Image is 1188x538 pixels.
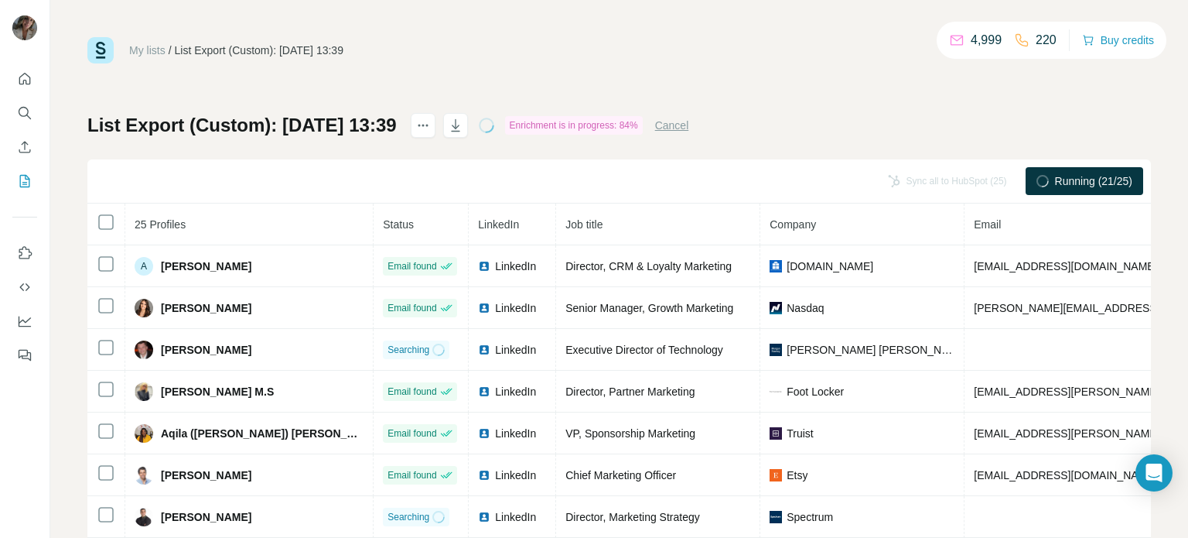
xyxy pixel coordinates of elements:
button: Use Surfe API [12,273,37,301]
img: LinkedIn logo [478,302,490,314]
button: Search [12,99,37,127]
span: Nasdaq [787,300,824,316]
span: Searching [387,343,429,357]
img: company-logo [770,427,782,440]
div: Open Intercom Messenger [1135,454,1173,492]
img: LinkedIn logo [478,344,490,356]
span: Company [770,218,816,231]
button: My lists [12,167,37,195]
span: Spectrum [787,509,833,525]
img: company-logo [770,260,782,272]
span: [PERSON_NAME] [PERSON_NAME] [787,342,954,358]
span: Director, Partner Marketing [565,386,695,398]
img: company-logo [770,469,782,481]
img: Avatar [135,508,153,526]
span: Foot Locker [787,384,844,399]
span: Email found [387,385,436,399]
span: [DOMAIN_NAME] [787,259,873,274]
img: Avatar [135,382,153,401]
img: LinkedIn logo [478,386,490,398]
span: LinkedIn [495,300,536,316]
p: 4,999 [971,31,1002,50]
div: List Export (Custom): [DATE] 13:39 [175,43,343,58]
img: Surfe Logo [87,37,114,63]
span: Email found [387,468,436,482]
button: Use Surfe on LinkedIn [12,239,37,267]
button: actions [411,113,435,138]
span: [PERSON_NAME] M.S [161,384,274,399]
div: Enrichment is in progress: 84% [505,116,643,135]
span: Email found [387,301,436,315]
img: Avatar [135,466,153,485]
span: LinkedIn [478,218,519,231]
span: LinkedIn [495,468,536,483]
button: Enrich CSV [12,133,37,161]
img: Avatar [12,15,37,40]
button: Cancel [655,118,689,133]
span: [EMAIL_ADDRESS][DOMAIN_NAME] [974,469,1157,481]
img: Avatar [135,341,153,359]
span: LinkedIn [495,342,536,358]
img: Avatar [135,424,153,443]
span: Director, CRM & Loyalty Marketing [565,260,732,272]
span: Job title [565,218,603,231]
img: company-logo [770,302,782,314]
li: / [169,43,172,58]
img: company-logo [770,386,782,398]
p: 220 [1036,31,1057,50]
span: Etsy [787,468,807,483]
span: VP, Sponsorship Marketing [565,427,695,440]
img: LinkedIn logo [478,260,490,272]
h1: List Export (Custom): [DATE] 13:39 [87,113,397,138]
span: Email found [387,427,436,440]
span: [PERSON_NAME] [161,468,251,483]
span: Chief Marketing Officer [565,469,676,481]
span: Truist [787,426,813,441]
span: Aqila ([PERSON_NAME]) [PERSON_NAME] [161,426,364,441]
span: LinkedIn [495,509,536,525]
span: LinkedIn [495,384,536,399]
img: company-logo [770,344,782,356]
span: Status [383,218,414,231]
span: Director, Marketing Strategy [565,511,700,523]
span: 25 Profiles [135,218,186,231]
span: LinkedIn [495,259,536,274]
span: LinkedIn [495,426,536,441]
img: company-logo [770,511,782,523]
a: My lists [129,44,166,57]
span: [PERSON_NAME] [161,259,251,274]
img: LinkedIn logo [478,469,490,481]
button: Buy credits [1082,29,1154,51]
button: Feedback [12,341,37,369]
span: [PERSON_NAME] [161,342,251,358]
span: Executive Director of Technology [565,344,723,356]
img: LinkedIn logo [478,427,490,440]
span: Running (21/25) [1055,173,1132,189]
button: Dashboard [12,307,37,335]
img: LinkedIn logo [478,511,490,523]
img: Avatar [135,299,153,317]
div: A [135,257,153,276]
span: [EMAIL_ADDRESS][DOMAIN_NAME] [974,260,1157,272]
span: [PERSON_NAME] [161,300,251,316]
span: Email found [387,259,436,273]
span: [PERSON_NAME] [161,509,251,525]
span: Searching [387,510,429,524]
span: Senior Manager, Growth Marketing [565,302,733,314]
button: Quick start [12,65,37,93]
span: Email [974,218,1001,231]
